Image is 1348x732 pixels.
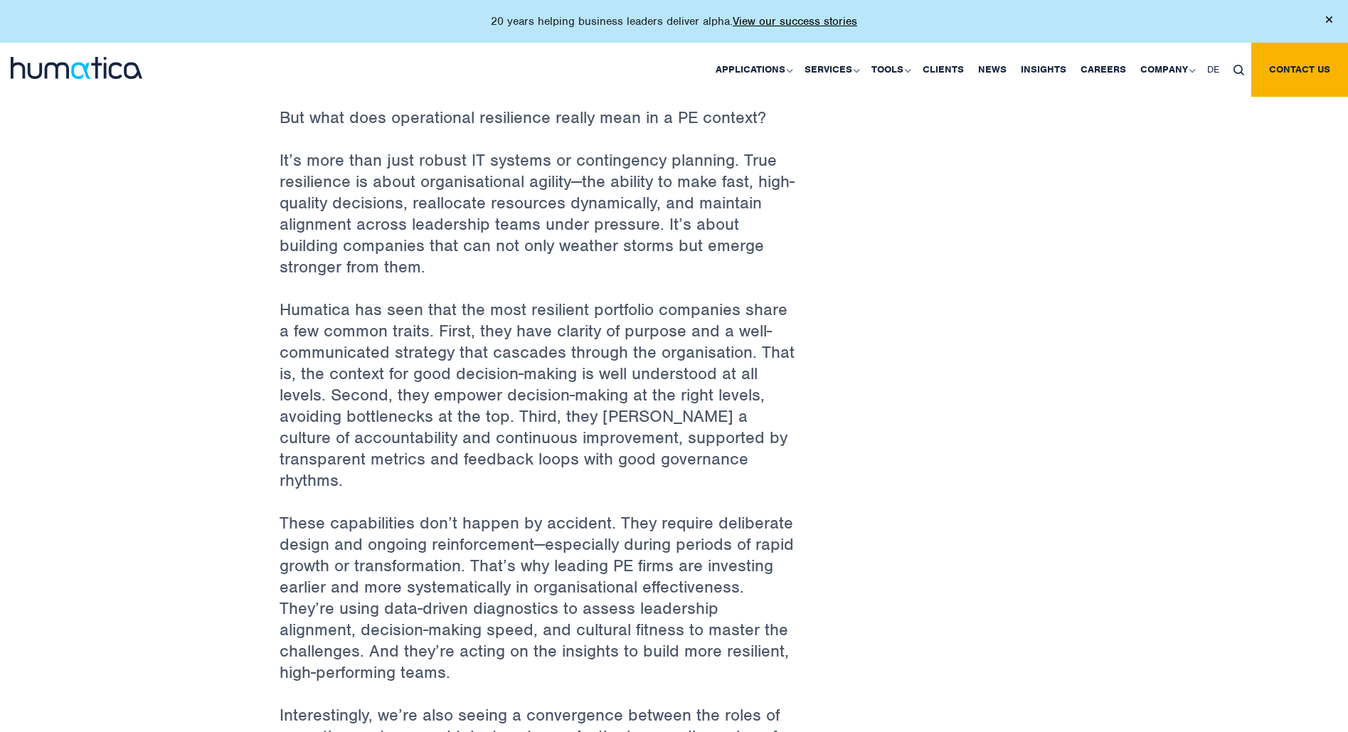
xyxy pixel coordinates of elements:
input: Email* [238,47,471,75]
p: 20 years helping business leaders deliver alpha. [491,14,857,28]
a: Clients [916,43,971,97]
a: DE [1200,43,1226,97]
span: Humatica has seen that the most resilient portfolio companies share a few common traits. First, t... [280,299,795,491]
input: I agree to Humatica'sData Protection Policyand that Humatica may use my data to contact e via ema... [4,95,13,104]
a: Careers [1073,43,1133,97]
p: I agree to Humatica's and that Humatica may use my data to contact e via email. [18,93,439,117]
img: search_icon [1233,65,1244,75]
a: News [971,43,1014,97]
span: It’s more than just robust IT systems or contingency planning. True resilience is about organisat... [280,149,795,277]
a: Contact us [1251,43,1348,97]
span: But what does operational resilience really mean in a PE context? [280,107,766,128]
a: Applications [709,43,797,97]
img: logo [11,57,142,79]
a: Tools [864,43,916,97]
a: View our success stories [733,14,857,28]
a: Data Protection Policy [112,93,210,105]
a: Services [797,43,864,97]
span: DE [1207,63,1219,75]
input: Last name* [238,3,471,31]
a: Company [1133,43,1200,97]
span: These capabilities don’t happen by accident. They require deliberate design and ongoing reinforce... [280,512,794,683]
a: Insights [1014,43,1073,97]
